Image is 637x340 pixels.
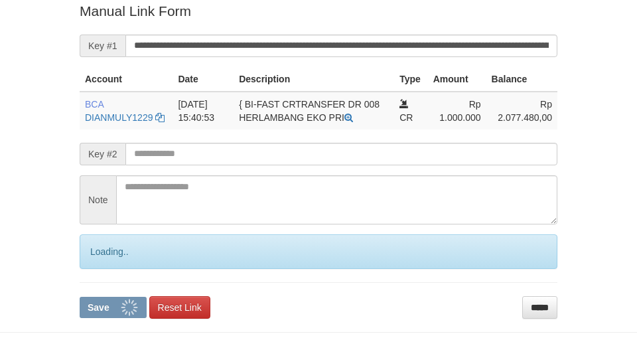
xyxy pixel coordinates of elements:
td: Rp 2.077.480,00 [486,92,557,129]
td: [DATE] 15:40:53 [173,92,234,129]
td: Rp 1.000.000 [428,92,486,129]
span: Save [88,302,109,313]
span: CR [399,112,413,123]
button: Save [80,297,147,318]
a: Copy DIANMULY1229 to clipboard [155,112,165,123]
a: Reset Link [149,296,210,319]
th: Account [80,67,173,92]
span: Reset Link [158,302,202,313]
th: Description [234,67,394,92]
span: Key #2 [80,143,125,165]
th: Date [173,67,234,92]
span: Note [80,175,116,224]
td: { BI-FAST CRTRANSFER DR 008 HERLAMBANG EKO PRI [234,92,394,129]
span: Key #1 [80,35,125,57]
th: Type [394,67,428,92]
a: DIANMULY1229 [85,112,153,123]
th: Balance [486,67,557,92]
div: Loading.. [80,234,557,269]
span: BCA [85,99,104,110]
th: Amount [428,67,486,92]
p: Manual Link Form [80,1,557,21]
